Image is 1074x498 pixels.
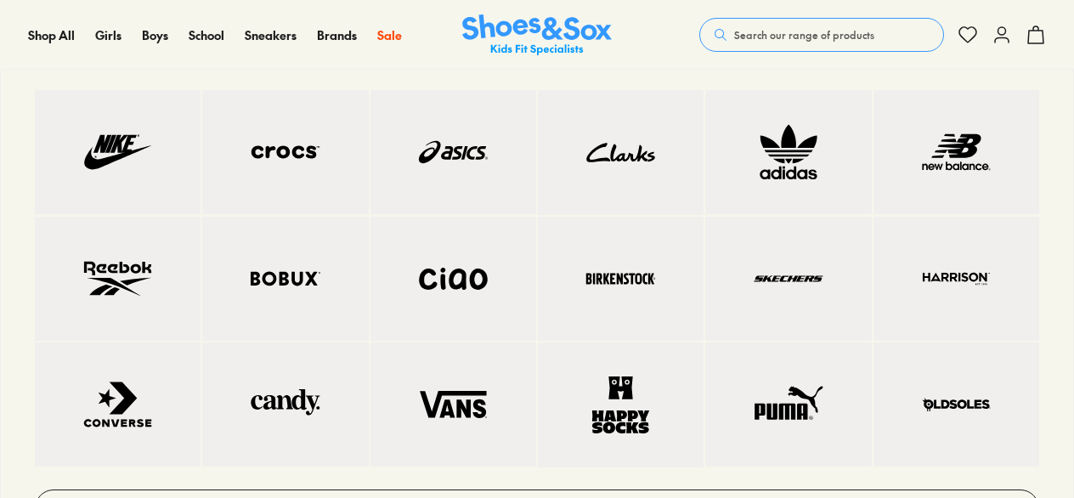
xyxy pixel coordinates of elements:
span: School [189,26,224,43]
span: Sale [377,26,402,43]
a: School [189,26,224,44]
span: Brands [317,26,357,43]
button: Search our range of products [699,18,944,52]
span: Shop All [28,26,75,43]
button: Open gorgias live chat [8,6,59,57]
span: Sneakers [245,26,297,43]
a: Brands [317,26,357,44]
a: Shoes & Sox [462,14,612,56]
span: Girls [95,26,122,43]
span: Search our range of products [734,27,874,42]
img: SNS_Logo_Responsive.svg [462,14,612,56]
a: Shop All [28,26,75,44]
span: Boys [142,26,168,43]
a: Sale [377,26,402,44]
a: Girls [95,26,122,44]
a: Boys [142,26,168,44]
a: Sneakers [245,26,297,44]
